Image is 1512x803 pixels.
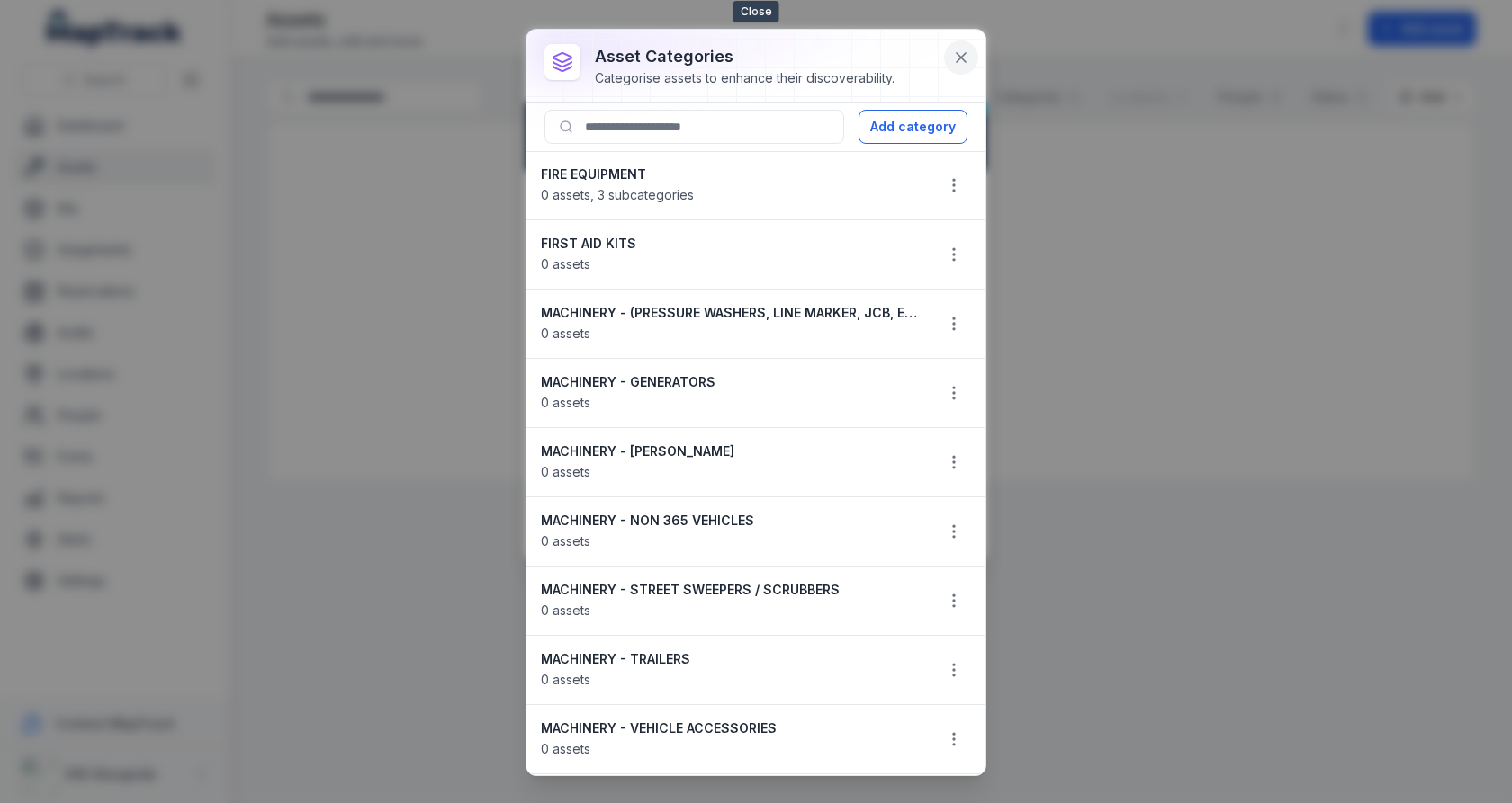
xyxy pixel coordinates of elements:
div: Categorise assets to enhance their discoverability. [595,69,895,87]
strong: MACHINERY - STREET SWEEPERS / SCRUBBERS [541,581,919,599]
span: 0 assets , 3 subcategories [541,187,694,202]
strong: FIRST AID KITS [541,235,919,253]
strong: MACHINERY - NON 365 VEHICLES [541,512,919,530]
strong: MACHINERY - GENERATORS [541,373,919,391]
span: 0 assets [541,464,590,479]
strong: MACHINERY - [PERSON_NAME] [541,442,919,460]
strong: MACHINERY - (PRESSURE WASHERS, LINE MARKER, JCB, ETC) [541,304,919,322]
span: Close [733,1,779,22]
span: 0 assets [541,533,590,549]
span: 0 assets [541,395,590,410]
span: 0 assets [541,256,590,272]
span: 0 assets [541,741,590,756]
span: 0 assets [541,602,590,618]
strong: MACHINERY - VEHICLE ACCESSORIES [541,719,919,737]
strong: MACHINERY - TRAILERS [541,650,919,668]
span: 0 assets [541,672,590,687]
span: 0 assets [541,326,590,341]
strong: FIRE EQUIPMENT [541,165,919,183]
h3: asset categories [595,44,895,69]
button: Add category [859,110,967,144]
